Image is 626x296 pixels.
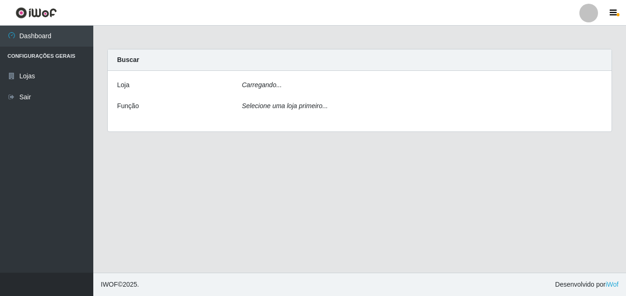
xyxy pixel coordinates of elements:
[242,81,282,89] i: Carregando...
[117,80,129,90] label: Loja
[15,7,57,19] img: CoreUI Logo
[117,101,139,111] label: Função
[555,280,619,289] span: Desenvolvido por
[242,102,328,110] i: Selecione uma loja primeiro...
[117,56,139,63] strong: Buscar
[605,281,619,288] a: iWof
[101,281,118,288] span: IWOF
[101,280,139,289] span: © 2025 .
